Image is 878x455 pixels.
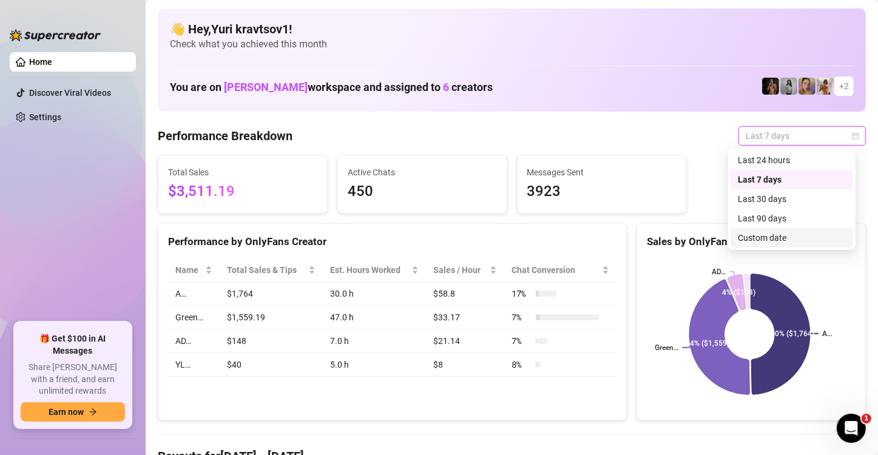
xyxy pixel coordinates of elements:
[49,407,84,417] span: Earn now
[731,170,853,189] div: Last 7 days
[89,408,97,416] span: arrow-right
[220,306,322,329] td: $1,559.19
[512,287,531,300] span: 17 %
[168,180,317,203] span: $3,511.19
[738,192,846,206] div: Last 30 days
[168,166,317,179] span: Total Sales
[29,88,111,98] a: Discover Viral Videos
[10,29,101,41] img: logo-BBDzfeDw.svg
[348,166,497,179] span: Active Chats
[731,150,853,170] div: Last 24 hours
[762,78,779,95] img: D
[527,166,677,179] span: Messages Sent
[862,414,871,423] span: 1
[738,212,846,225] div: Last 90 days
[227,263,305,277] span: Total Sales & Tips
[799,78,816,95] img: Cherry
[731,209,853,228] div: Last 90 days
[746,127,859,145] span: Last 7 days
[348,180,497,203] span: 450
[224,81,308,93] span: [PERSON_NAME]
[220,258,322,282] th: Total Sales & Tips
[323,329,426,353] td: 7.0 h
[330,263,409,277] div: Est. Hours Worked
[852,132,859,140] span: calendar
[21,402,125,422] button: Earn nowarrow-right
[731,189,853,209] div: Last 30 days
[323,306,426,329] td: 47.0 h
[817,78,834,95] img: Green
[822,329,832,338] text: A…
[175,263,203,277] span: Name
[839,79,849,93] span: + 2
[738,231,846,244] div: Custom date
[426,353,504,377] td: $8
[158,127,292,144] h4: Performance Breakdown
[426,306,504,329] td: $33.17
[168,329,220,353] td: AD…
[780,78,797,95] img: A
[738,153,846,167] div: Last 24 hours
[170,81,493,94] h1: You are on workspace and assigned to creators
[168,353,220,377] td: YL…
[220,329,322,353] td: $148
[323,282,426,306] td: 30.0 h
[738,173,846,186] div: Last 7 days
[655,343,678,352] text: Green…
[433,263,487,277] span: Sales / Hour
[837,414,866,443] iframe: Intercom live chat
[512,358,531,371] span: 8 %
[168,306,220,329] td: Green…
[512,334,531,348] span: 7 %
[426,329,504,353] td: $21.14
[220,282,322,306] td: $1,764
[168,282,220,306] td: A…
[426,282,504,306] td: $58.8
[21,333,125,357] span: 🎁 Get $100 in AI Messages
[731,228,853,248] div: Custom date
[512,263,599,277] span: Chat Conversion
[443,81,449,93] span: 6
[170,38,854,51] span: Check what you achieved this month
[712,268,726,276] text: AD…
[527,180,677,203] span: 3923
[21,362,125,397] span: Share [PERSON_NAME] with a friend, and earn unlimited rewards
[647,234,856,250] div: Sales by OnlyFans Creator
[220,353,322,377] td: $40
[170,21,854,38] h4: 👋 Hey, Yuri kravtsov1 !
[168,258,220,282] th: Name
[323,353,426,377] td: 5.0 h
[426,258,504,282] th: Sales / Hour
[504,258,616,282] th: Chat Conversion
[29,112,61,122] a: Settings
[29,57,52,67] a: Home
[512,311,531,324] span: 7 %
[168,234,616,250] div: Performance by OnlyFans Creator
